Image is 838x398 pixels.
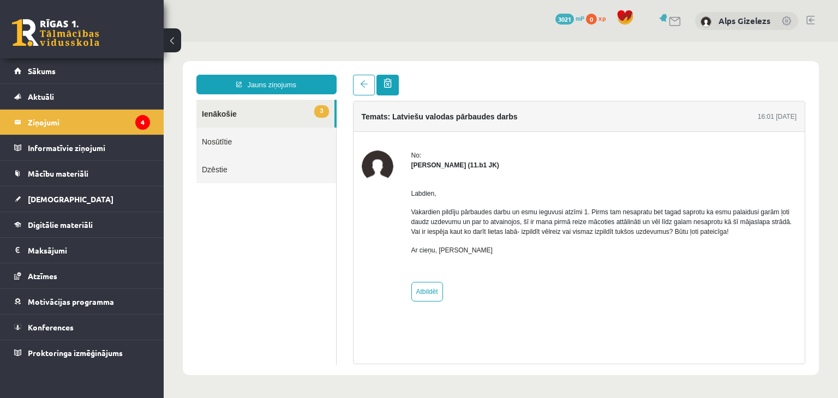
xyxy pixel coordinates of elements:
span: 0 [586,14,597,25]
span: Mācību materiāli [28,168,88,178]
legend: Maksājumi [28,238,150,263]
a: Mācību materiāli [14,161,150,186]
span: Digitālie materiāli [28,220,93,230]
a: Sākums [14,58,150,83]
span: 3021 [555,14,574,25]
a: 3Ienākošie [33,58,171,86]
span: Sākums [28,66,56,76]
a: 3021 mP [555,14,584,22]
span: xp [598,14,606,22]
img: Anna Kristiāna Bērziņa [198,108,230,140]
a: Motivācijas programma [14,289,150,314]
span: Atzīmes [28,271,57,281]
div: No: [248,108,633,118]
a: [DEMOGRAPHIC_DATA] [14,186,150,212]
span: [DEMOGRAPHIC_DATA] [28,194,113,204]
legend: Informatīvie ziņojumi [28,135,150,160]
span: Konferences [28,322,74,332]
a: Nosūtītie [33,86,172,113]
p: Vakardien pildīju pārbaudes darbu un esmu ieguvusi atzīmi 1. Pirms tam nesapratu bet tagad saprot... [248,165,633,195]
div: 16:01 [DATE] [594,70,633,80]
a: Maksājumi [14,238,150,263]
img: Alps Gizelezs [701,16,711,27]
strong: [PERSON_NAME] (11.b1 JK) [248,119,336,127]
a: Proktoringa izmēģinājums [14,340,150,365]
i: 4 [135,115,150,130]
a: Atbildēt [248,240,279,260]
a: Aktuāli [14,84,150,109]
span: mP [576,14,584,22]
a: Digitālie materiāli [14,212,150,237]
span: Aktuāli [28,92,54,101]
p: Ar cieņu, [PERSON_NAME] [248,203,633,213]
span: 3 [151,63,165,76]
a: Dzēstie [33,113,172,141]
a: Atzīmes [14,263,150,288]
a: Jauns ziņojums [33,33,173,52]
a: Rīgas 1. Tālmācības vidusskola [12,19,99,46]
a: Informatīvie ziņojumi [14,135,150,160]
span: Proktoringa izmēģinājums [28,348,123,358]
a: Alps Gizelezs [719,15,770,26]
a: Konferences [14,315,150,340]
a: 0 xp [586,14,611,22]
p: Labdien, [248,147,633,156]
legend: Ziņojumi [28,110,150,135]
h4: Temats: Latviešu valodas pārbaudes darbs [198,70,354,79]
a: Ziņojumi4 [14,110,150,135]
span: Motivācijas programma [28,297,114,306]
